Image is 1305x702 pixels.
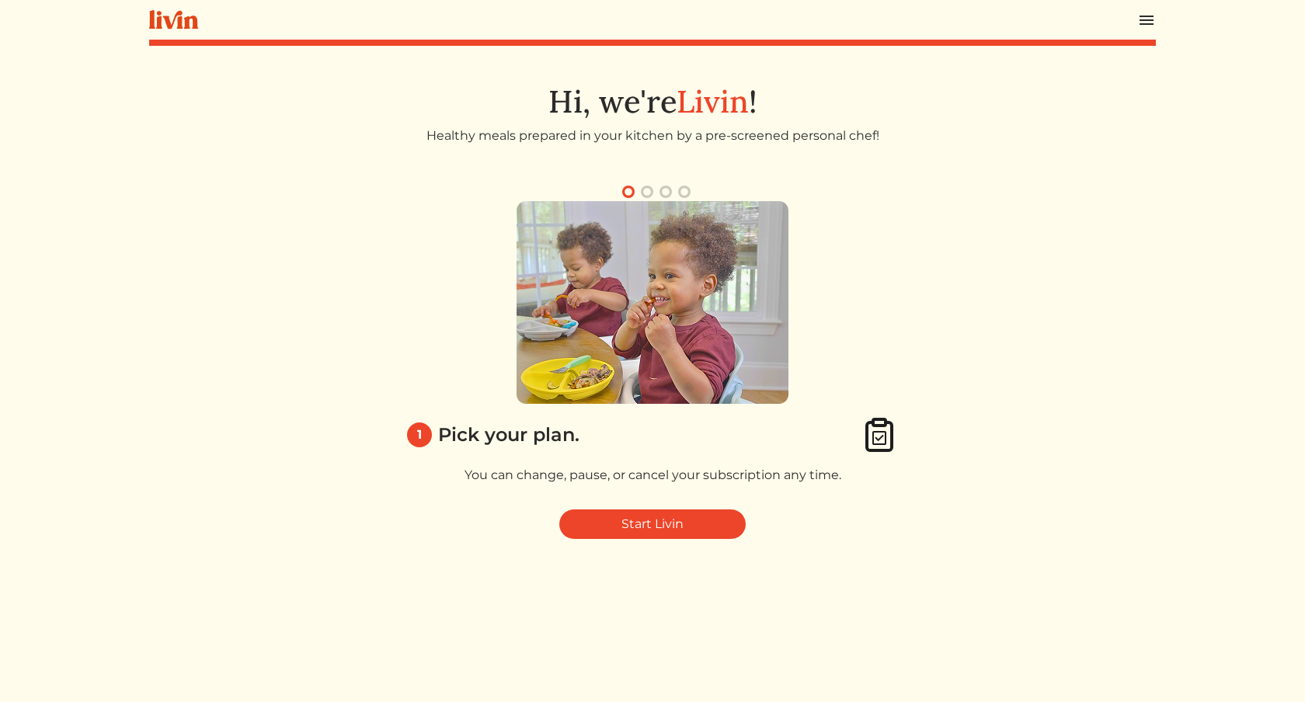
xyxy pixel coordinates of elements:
[438,421,579,449] div: Pick your plan.
[1137,11,1156,30] img: menu_hamburger-cb6d353cf0ecd9f46ceae1c99ecbeb4a00e71ca567a856bd81f57e9d8c17bb26.svg
[149,10,198,30] img: livin-logo-a0d97d1a881af30f6274990eb6222085a2533c92bbd1e4f22c21b4f0d0e3210c.svg
[677,82,749,121] span: Livin
[407,422,432,447] div: 1
[401,466,904,485] p: You can change, pause, or cancel your subscription any time.
[401,127,904,145] p: Healthy meals prepared in your kitchen by a pre-screened personal chef!
[517,201,788,404] img: 1_pick_plan-58eb60cc534f7a7539062c92543540e51162102f37796608976bb4e513d204c1.png
[861,416,898,454] img: clipboard_check-4e1afea9aecc1d71a83bd71232cd3fbb8e4b41c90a1eb376bae1e516b9241f3c.svg
[149,83,1156,120] h1: Hi, we're !
[559,509,746,539] a: Start Livin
